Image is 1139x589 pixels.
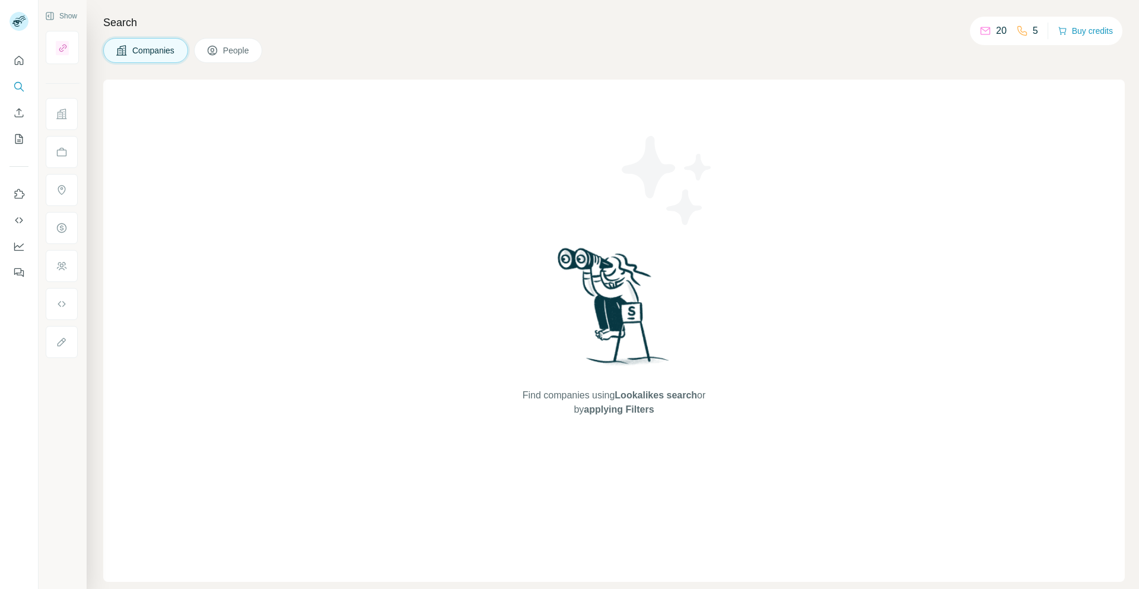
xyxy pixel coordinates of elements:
[614,127,721,234] img: Surfe Illustration - Stars
[9,210,28,231] button: Use Surfe API
[1033,24,1038,38] p: 5
[9,50,28,71] button: Quick start
[552,245,676,377] img: Surfe Illustration - Woman searching with binoculars
[37,7,85,25] button: Show
[9,76,28,97] button: Search
[9,236,28,257] button: Dashboard
[615,390,697,400] span: Lookalikes search
[519,388,709,417] span: Find companies using or by
[132,45,176,56] span: Companies
[584,404,654,414] span: applying Filters
[223,45,250,56] span: People
[9,183,28,205] button: Use Surfe on LinkedIn
[9,128,28,150] button: My lists
[9,262,28,283] button: Feedback
[996,24,1007,38] p: 20
[1058,23,1113,39] button: Buy credits
[9,102,28,123] button: Enrich CSV
[103,14,1125,31] h4: Search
